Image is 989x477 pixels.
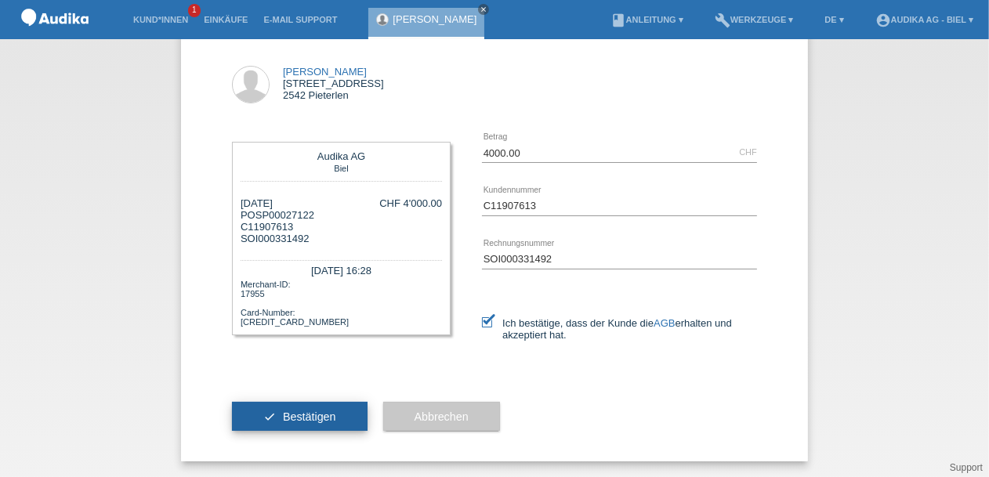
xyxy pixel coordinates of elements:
a: [PERSON_NAME] [283,66,367,78]
i: account_circle [875,13,891,28]
button: check Bestätigen [232,402,368,432]
a: E-Mail Support [256,15,346,24]
div: CHF 4'000.00 [379,197,442,209]
a: [PERSON_NAME] [393,13,476,25]
div: Merchant-ID: 17955 Card-Number: [CREDIT_CARD_NUMBER] [241,278,442,327]
i: check [263,410,276,423]
div: Audika AG [245,150,438,162]
a: buildWerkzeuge ▾ [707,15,802,24]
i: book [610,13,626,28]
button: Abbrechen [383,402,500,432]
a: POS — MF Group [16,31,94,42]
i: close [480,5,487,13]
div: CHF [739,147,757,157]
span: 1 [188,4,201,17]
span: Abbrechen [415,410,469,423]
span: SOI000331492 [241,233,309,244]
a: Einkäufe [196,15,255,24]
div: [DATE] 16:28 [241,260,442,278]
a: Kund*innen [125,15,196,24]
div: Biel [245,162,438,173]
span: Bestätigen [283,410,336,423]
i: build [715,13,730,28]
div: [STREET_ADDRESS] 2542 Pieterlen [283,66,384,101]
a: AGB [654,317,675,329]
a: DE ▾ [817,15,851,24]
a: close [478,4,489,15]
a: account_circleAudika AG - Biel ▾ [868,15,981,24]
span: C11907613 [241,221,293,233]
a: Support [950,462,983,473]
a: bookAnleitung ▾ [603,15,691,24]
div: [DATE] POSP00027122 [241,197,314,244]
label: Ich bestätige, dass der Kunde die erhalten und akzeptiert hat. [482,317,757,341]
